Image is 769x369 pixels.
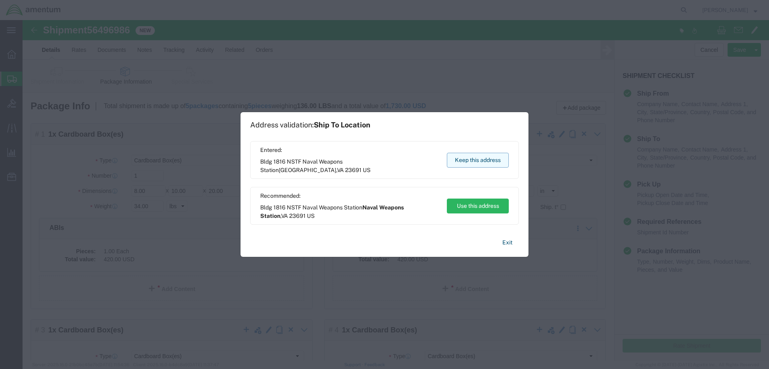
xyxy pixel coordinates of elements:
[260,158,439,174] span: Bldg 1816 NSTF Naval Weapons Station ,
[279,167,336,173] span: [GEOGRAPHIC_DATA]
[281,213,288,219] span: VA
[260,192,439,200] span: Recommended:
[307,213,315,219] span: US
[447,153,509,168] button: Keep this address
[345,167,362,173] span: 23691
[250,121,370,129] h1: Address validation:
[337,167,344,173] span: VA
[447,199,509,213] button: Use this address
[260,146,439,154] span: Entered:
[260,204,404,219] span: Naval Weapons Station
[289,213,306,219] span: 23691
[260,203,439,220] span: Bldg 1816 NSTF Naval Weapons Station ,
[314,121,370,129] span: Ship To Location
[363,167,370,173] span: US
[496,236,519,250] button: Exit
